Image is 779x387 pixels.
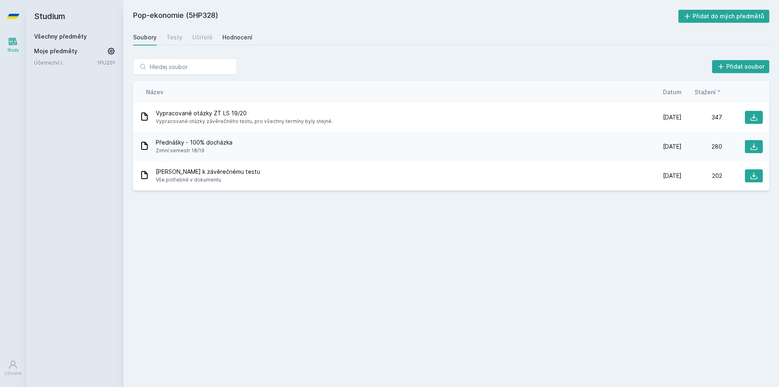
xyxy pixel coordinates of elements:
[663,113,682,121] span: [DATE]
[682,113,722,121] div: 347
[4,370,22,376] div: Uživatel
[156,168,260,176] span: [PERSON_NAME] k závěrečnému testu
[678,10,770,23] button: Přidat do mých předmětů
[34,33,87,40] a: Všechny předměty
[2,32,24,57] a: Study
[156,147,232,155] span: Zimní semestr 18/19
[156,176,260,184] span: Vše potřebné v dokumentu
[712,60,770,73] button: Přidat soubor
[2,356,24,381] a: Uživatel
[156,117,333,125] span: Vypracované otázky závěrečného testu, pro všechny termíny byly stejné.
[222,29,252,45] a: Hodnocení
[682,143,722,151] div: 280
[34,47,77,55] span: Moje předměty
[34,58,97,67] a: Účetnictví I.
[133,10,678,23] h2: Pop-ekonomie (5HP328)
[663,172,682,180] span: [DATE]
[695,88,716,96] span: Stažení
[222,33,252,41] div: Hodnocení
[156,109,333,117] span: Vypracované otázky ZT LS 19/20
[133,33,157,41] div: Soubory
[192,29,213,45] a: Učitelé
[192,33,213,41] div: Učitelé
[133,29,157,45] a: Soubory
[663,88,682,96] button: Datum
[682,172,722,180] div: 202
[166,33,183,41] div: Testy
[695,88,722,96] button: Stažení
[156,138,232,147] span: Přednášky - 100% docházka
[7,47,19,53] div: Study
[663,143,682,151] span: [DATE]
[97,59,115,66] a: 1FU201
[133,58,237,75] input: Hledej soubor
[166,29,183,45] a: Testy
[146,88,164,96] button: Název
